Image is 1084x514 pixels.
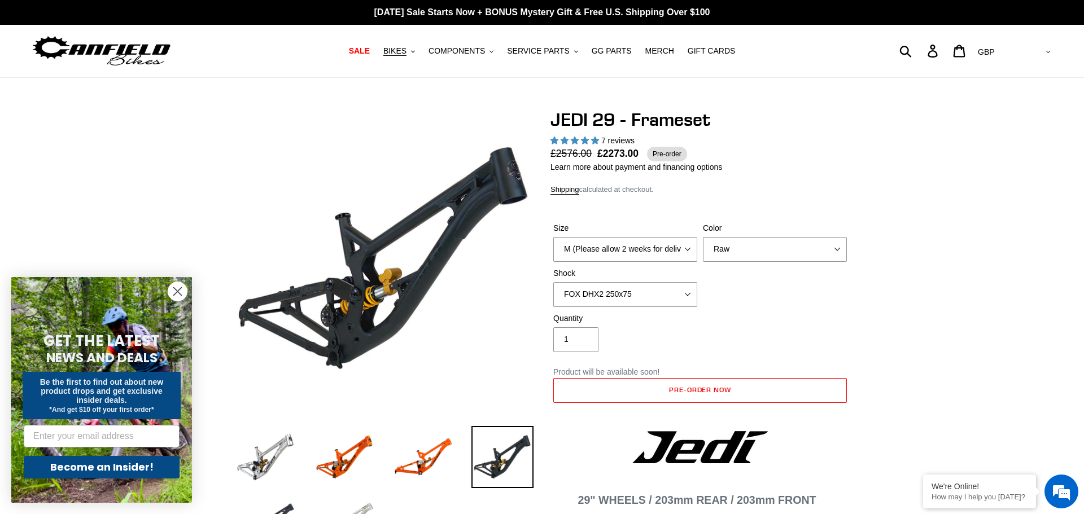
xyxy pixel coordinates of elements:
p: How may I help you today? [932,493,1028,501]
input: Enter your email address [24,425,180,447]
img: Load image into Gallery viewer, JEDI 29 - Frameset [392,426,454,488]
a: SALE [343,43,375,59]
span: Be the first to find out about new product drops and get exclusive insider deals. [40,377,164,405]
img: Load image into Gallery viewer, JEDI 29 - Frameset [234,426,296,488]
img: Canfield Bikes [31,33,172,69]
span: £2273.00 [597,146,639,161]
span: NEWS AND DEALS [46,349,158,367]
span: 7 reviews [601,136,635,145]
img: Load image into Gallery viewer, JEDI 29 - Frameset [313,426,375,488]
input: Search [906,38,934,63]
a: GG PARTS [586,43,637,59]
span: MERCH [645,46,674,56]
button: Close dialog [168,282,187,301]
p: Product will be available soon! [553,366,847,378]
span: SERVICE PARTS [507,46,569,56]
span: 5.00 stars [550,136,601,145]
span: 29" WHEELS / 203mm REAR / 203mm FRONT [578,494,816,506]
span: GG PARTS [592,46,632,56]
div: calculated at checkout. [550,184,850,195]
span: Pre-order now [669,385,731,394]
h1: JEDI 29 - Frameset [550,109,850,130]
label: Color [703,222,847,234]
label: Quantity [553,313,697,324]
span: Pre-order [647,147,687,161]
button: BIKES [378,43,421,59]
button: SERVICE PARTS [501,43,583,59]
span: BIKES [383,46,406,56]
a: MERCH [640,43,680,59]
span: SALE [349,46,370,56]
span: *And get $10 off your first order* [49,406,154,414]
div: We're Online! [932,482,1028,491]
label: Shock [553,267,697,279]
button: Add to cart [553,378,847,403]
label: Size [553,222,697,234]
button: Become an Insider! [24,456,180,478]
a: Learn more about payment and financing options [550,162,722,172]
a: Shipping [550,185,579,195]
span: GIFT CARDS [688,46,736,56]
button: COMPONENTS [423,43,499,59]
img: Load image into Gallery viewer, JEDI 29 - Frameset [471,426,534,488]
span: £2576.00 [550,146,597,161]
span: GET THE LATEST [43,331,160,351]
a: GIFT CARDS [682,43,741,59]
span: COMPONENTS [429,46,485,56]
